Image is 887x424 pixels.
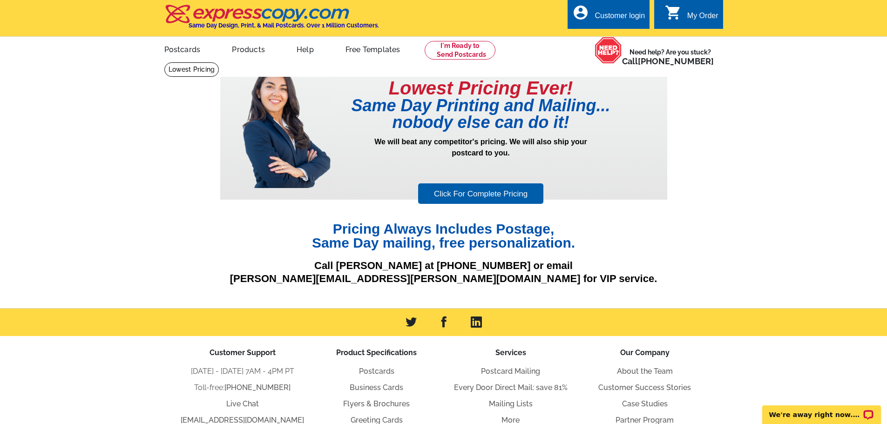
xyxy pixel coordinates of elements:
img: prepricing-girl.png [241,62,332,188]
a: Products [217,38,280,60]
div: Customer login [595,12,645,25]
span: Services [495,348,526,357]
li: [DATE] - [DATE] 7AM - 4PM PT [176,366,310,377]
a: account_circle Customer login [572,10,645,22]
span: Our Company [620,348,670,357]
a: shopping_cart My Order [665,10,718,22]
i: shopping_cart [665,4,682,21]
h4: Same Day Design, Print, & Mail Postcards. Over 1 Million Customers. [189,22,379,29]
a: Click For Complete Pricing [418,183,543,204]
li: Toll-free: [176,382,310,393]
p: We will beat any competitor's pricing. We will also ship your postcard to you. [332,136,630,182]
a: [PHONE_NUMBER] [638,56,714,66]
a: Business Cards [350,383,403,392]
p: Call [PERSON_NAME] at [PHONE_NUMBER] or email [PERSON_NAME][EMAIL_ADDRESS][PERSON_NAME][DOMAIN_NA... [220,259,667,286]
span: Customer Support [210,348,276,357]
a: About the Team [617,367,673,376]
a: Mailing Lists [489,399,533,408]
a: Postcard Mailing [481,367,540,376]
a: Help [282,38,329,60]
a: Flyers & Brochures [343,399,410,408]
a: Same Day Design, Print, & Mail Postcards. Over 1 Million Customers. [164,11,379,29]
span: Product Specifications [336,348,417,357]
span: Need help? Are you stuck? [622,47,718,66]
a: Live Chat [226,399,259,408]
img: help [595,37,622,64]
a: [PHONE_NUMBER] [224,383,291,392]
a: Case Studies [622,399,668,408]
h1: Same Day Printing and Mailing... nobody else can do it! [332,97,630,131]
a: Customer Success Stories [598,383,691,392]
div: My Order [687,12,718,25]
h1: Lowest Pricing Ever! [332,79,630,97]
a: Every Door Direct Mail: save 81% [454,383,568,392]
span: Call [622,56,714,66]
a: Postcards [149,38,216,60]
iframe: LiveChat chat widget [756,395,887,424]
i: account_circle [572,4,589,21]
a: Postcards [359,367,394,376]
h1: Pricing Always Includes Postage, Same Day mailing, free personalization. [220,222,667,250]
a: Free Templates [331,38,415,60]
